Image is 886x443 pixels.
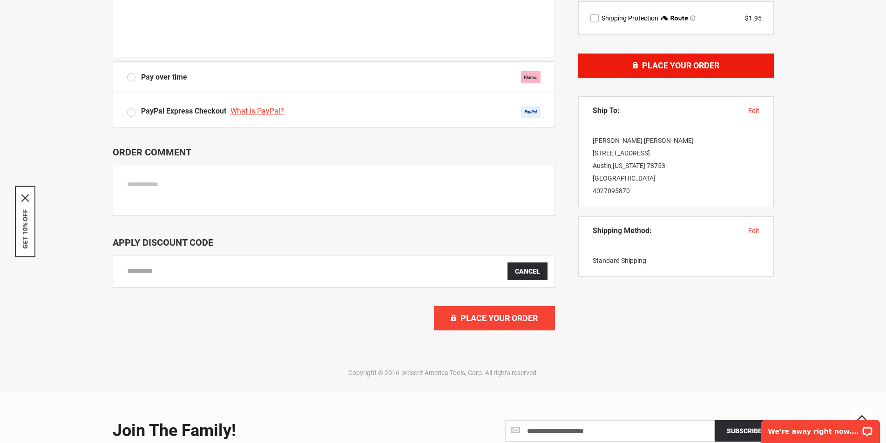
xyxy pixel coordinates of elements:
[113,147,555,158] p: Order Comment
[715,420,774,442] button: Subscribe
[521,106,541,118] img: Acceptance Mark
[613,162,645,169] span: [US_STATE]
[515,268,540,275] span: Cancel
[602,14,658,22] span: Shipping Protection
[745,13,762,23] div: $1.95
[593,226,652,235] span: Shipping Method:
[727,427,762,435] span: Subscribe
[578,54,774,78] button: Place Your Order
[755,414,886,443] iframe: LiveChat chat widget
[748,107,759,114] span: edit
[579,125,773,207] div: [PERSON_NAME] [PERSON_NAME] [STREET_ADDRESS] Austin , 78753 [GEOGRAPHIC_DATA]
[113,237,213,248] span: Apply Discount Code
[230,107,284,115] span: What is PayPal?
[507,262,548,280] button: Cancel
[593,106,620,115] span: Ship To:
[434,306,555,330] button: Place Your Order
[110,368,776,377] div: Copyright © 2016-present America Tools, Corp. All rights reserved.
[642,60,719,70] span: Place Your Order
[21,209,29,249] button: GET 10% OFF
[690,15,696,21] span: Learn more
[460,313,538,323] span: Place Your Order
[230,107,286,115] a: What is PayPal?
[748,227,759,235] span: edit
[590,13,762,23] div: route shipping protection selector element
[141,72,187,83] span: Pay over time
[748,106,759,115] button: edit
[21,195,29,202] button: Close
[21,195,29,202] svg: close icon
[748,226,759,235] button: edit
[141,107,226,115] span: PayPal Express Checkout
[593,187,630,195] a: 4027095870
[113,422,436,440] div: Join the Family!
[593,257,646,264] span: Standard Shipping
[521,71,541,83] img: klarna.svg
